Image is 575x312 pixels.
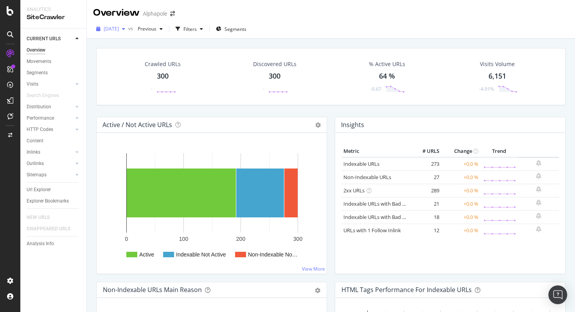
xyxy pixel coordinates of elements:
div: Non-Indexable URLs Main Reason [103,286,202,294]
td: 12 [410,224,441,237]
a: NEW URLS [27,213,57,222]
text: 100 [179,236,189,242]
a: Explorer Bookmarks [27,197,81,205]
div: Explorer Bookmarks [27,197,69,205]
h4: Insights [341,120,364,130]
text: 0 [125,236,128,242]
div: NEW URLS [27,213,50,222]
div: - [151,86,153,92]
a: Outlinks [27,160,73,168]
a: URLs with 1 Follow Inlink [343,227,401,234]
div: 300 [269,71,280,81]
td: +0.0 % [441,197,480,210]
td: 27 [410,170,441,184]
div: Outlinks [27,160,44,168]
div: gear [315,288,320,293]
td: +0.0 % [441,224,480,237]
div: bell-plus [536,186,541,192]
a: Performance [27,114,73,122]
div: Overview [93,6,140,20]
td: +0.0 % [441,170,480,184]
div: Movements [27,57,51,66]
div: Performance [27,114,54,122]
div: Overview [27,46,45,54]
text: 200 [236,236,246,242]
h4: Active / Not Active URLs [102,120,172,130]
td: 273 [410,157,441,171]
text: 300 [293,236,303,242]
td: 21 [410,197,441,210]
td: +0.0 % [441,210,480,224]
div: Alphapole [143,10,167,18]
span: 2025 Sep. 23rd [104,25,119,32]
button: Segments [213,23,250,35]
button: Previous [135,23,166,35]
div: Search Engines [27,91,59,100]
div: % Active URLs [369,60,405,68]
a: Non-Indexable URLs [343,174,391,181]
a: Distribution [27,103,73,111]
span: Previous [135,25,156,32]
a: CURRENT URLS [27,35,73,43]
div: Discovered URLs [253,60,296,68]
div: Crawled URLs [145,60,181,68]
div: Visits Volume [480,60,515,68]
div: CURRENT URLS [27,35,61,43]
div: bell-plus [536,173,541,179]
th: Metric [341,145,410,157]
button: [DATE] [93,23,128,35]
div: Open Intercom Messenger [548,285,567,304]
th: # URLS [410,145,441,157]
div: 300 [157,71,169,81]
th: Trend [480,145,518,157]
div: 64 % [379,71,395,81]
a: 2xx URLs [343,187,365,194]
i: Options [315,122,321,128]
a: Indexable URLs with Bad H1 [343,200,409,207]
td: 289 [410,184,441,197]
span: Segments [225,26,246,32]
a: Analysis Info [27,240,81,248]
div: Analysis Info [27,240,54,248]
a: Search Engines [27,91,67,100]
div: Analytics [27,6,80,13]
div: Distribution [27,103,51,111]
text: Non-Indexable No… [248,251,298,258]
a: DISAPPEARED URLS [27,225,78,233]
a: View More [302,265,325,272]
div: Sitemaps [27,171,47,179]
a: Visits [27,80,73,88]
a: Overview [27,46,81,54]
div: - [263,86,264,92]
a: Url Explorer [27,186,81,194]
a: Content [27,137,81,145]
td: +0.0 % [441,157,480,171]
div: 6,151 [489,71,506,81]
div: -0.67 [370,86,381,92]
a: Movements [27,57,81,66]
text: Active [139,251,154,258]
div: SiteCrawler [27,13,80,22]
div: DISAPPEARED URLS [27,225,70,233]
svg: A chart. [103,145,318,267]
div: arrow-right-arrow-left [170,11,175,16]
div: Filters [183,26,197,32]
td: +0.0 % [441,184,480,197]
div: -4.91% [479,86,494,92]
div: bell-plus [536,213,541,219]
text: Indexable Not Active [176,251,226,258]
div: bell-plus [536,199,541,206]
div: Segments [27,69,48,77]
button: Filters [172,23,206,35]
div: HTTP Codes [27,126,53,134]
div: bell-plus [536,226,541,232]
a: Inlinks [27,148,73,156]
a: Indexable URLs [343,160,379,167]
a: Sitemaps [27,171,73,179]
a: Indexable URLs with Bad Description [343,213,429,221]
a: HTTP Codes [27,126,73,134]
span: vs [128,25,135,32]
div: Url Explorer [27,186,51,194]
div: bell-plus [536,160,541,166]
